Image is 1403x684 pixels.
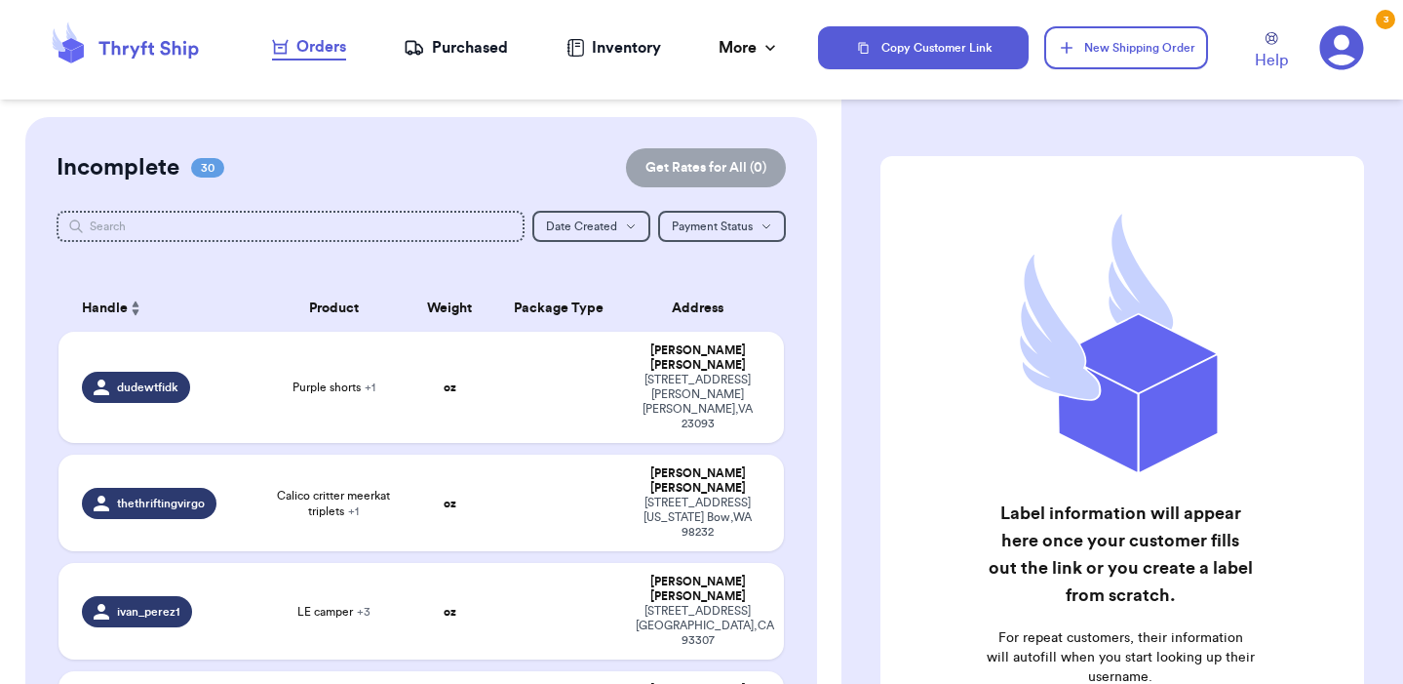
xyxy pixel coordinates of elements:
[986,500,1255,609] h2: Label information will appear here once your customer fills out the link or you create a label fr...
[128,297,143,320] button: Sort ascending
[624,285,784,332] th: Address
[273,488,395,519] span: Calico critter meerkat triplets
[1319,25,1364,70] a: 3
[261,285,407,332] th: Product
[1255,32,1288,72] a: Help
[297,604,370,620] span: LE camper
[672,221,753,232] span: Payment Status
[444,606,456,618] strong: oz
[636,496,760,540] div: [STREET_ADDRESS][US_STATE] Bow , WA 98232
[636,466,760,496] div: [PERSON_NAME] [PERSON_NAME]
[272,35,346,60] a: Orders
[626,148,786,187] button: Get Rates for All (0)
[57,211,525,242] input: Search
[566,36,661,60] a: Inventory
[1044,26,1208,69] button: New Shipping Order
[272,35,346,59] div: Orders
[117,380,178,395] span: dudewtfidk
[117,496,205,511] span: thethriftingvirgo
[57,152,179,183] h2: Incomplete
[292,380,375,395] span: Purple shorts
[546,221,617,232] span: Date Created
[117,604,180,620] span: ivan_perez1
[444,498,456,509] strong: oz
[348,505,359,517] span: + 1
[636,343,760,373] div: [PERSON_NAME] [PERSON_NAME]
[82,299,128,319] span: Handle
[1376,10,1395,29] div: 3
[493,285,624,332] th: Package Type
[636,575,760,604] div: [PERSON_NAME] [PERSON_NAME]
[719,36,780,60] div: More
[1255,49,1288,72] span: Help
[357,606,370,618] span: + 3
[404,36,508,60] a: Purchased
[818,26,1029,69] button: Copy Customer Link
[365,382,375,393] span: + 1
[191,158,224,178] span: 30
[658,211,786,242] button: Payment Status
[532,211,650,242] button: Date Created
[444,382,456,393] strong: oz
[636,604,760,648] div: [STREET_ADDRESS] [GEOGRAPHIC_DATA] , CA 93307
[636,373,760,431] div: [STREET_ADDRESS][PERSON_NAME] [PERSON_NAME] , VA 23093
[407,285,493,332] th: Weight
